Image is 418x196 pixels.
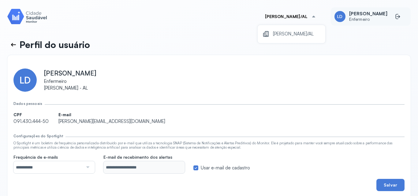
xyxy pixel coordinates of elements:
span: Frequência de e-mails [13,154,58,160]
div: Configurações do Spotlight [13,134,63,138]
span: E-mail de recebimento dos alertas [103,154,172,160]
div: O Spotlight é um boletim de frequência personalizada distribuído por e-mail que utiliza a tecnolo... [13,141,405,150]
span: CPF [13,112,49,117]
img: Logotipo do produto Monitor [7,8,47,25]
p: Perfil do usuário [20,39,90,50]
button: Salvar [376,179,405,191]
div: Dados pessoais [13,102,42,106]
label: Usar e-mail de cadastro [201,165,250,171]
span: Enfermeiro [349,17,387,22]
div: [PERSON_NAME][EMAIL_ADDRESS][DOMAIN_NAME] [58,112,165,124]
span: LD [337,14,342,19]
span: E-mail [58,112,165,117]
span: [PERSON_NAME]/AL [273,30,314,38]
div: 091.430.444-50 [13,112,49,124]
span: [PERSON_NAME] [44,69,96,77]
span: [PERSON_NAME] - AL [44,85,96,91]
button: [PERSON_NAME]/AL [258,10,323,23]
span: [PERSON_NAME] [349,11,387,17]
span: LD [20,75,31,86]
span: Enfermeiro [44,79,96,84]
